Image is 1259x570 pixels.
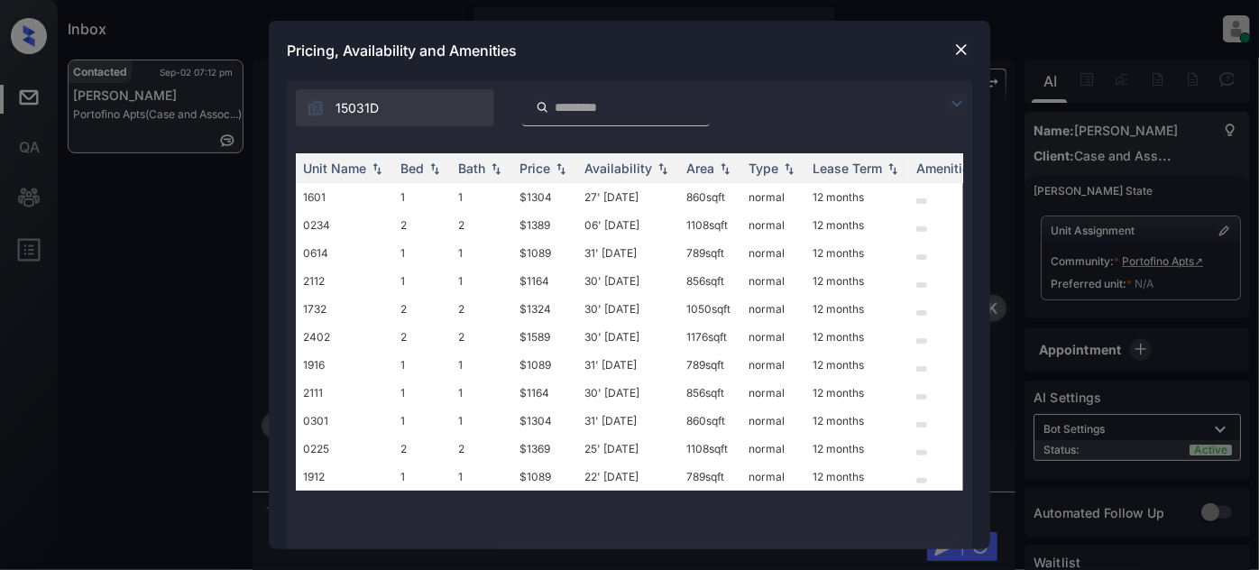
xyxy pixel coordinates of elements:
td: 1 [451,463,512,491]
td: $1324 [512,295,577,323]
td: 27' [DATE] [577,183,679,211]
img: icon-zuma [536,99,549,115]
td: 1050 sqft [679,295,741,323]
td: 12 months [805,379,909,407]
div: Bath [458,161,485,176]
td: 12 months [805,239,909,267]
td: 1916 [296,351,393,379]
div: Amenities [916,161,977,176]
td: 2 [451,435,512,463]
td: normal [741,183,805,211]
td: $1089 [512,351,577,379]
td: 2 [451,211,512,239]
td: 1108 sqft [679,211,741,239]
td: normal [741,267,805,295]
img: icon-zuma [946,93,968,115]
td: normal [741,323,805,351]
td: 1732 [296,295,393,323]
td: normal [741,239,805,267]
td: normal [741,295,805,323]
img: icon-zuma [307,99,325,117]
td: normal [741,351,805,379]
td: $1164 [512,267,577,295]
div: Pricing, Availability and Amenities [269,21,990,80]
td: 856 sqft [679,379,741,407]
td: 0225 [296,435,393,463]
td: 12 months [805,323,909,351]
td: 2 [393,211,451,239]
div: Lease Term [813,161,882,176]
td: normal [741,379,805,407]
td: 2 [393,295,451,323]
td: 12 months [805,183,909,211]
td: 12 months [805,435,909,463]
td: 1 [451,183,512,211]
td: $1304 [512,407,577,435]
div: Unit Name [303,161,366,176]
td: 31' [DATE] [577,407,679,435]
div: Price [519,161,550,176]
td: 12 months [805,295,909,323]
td: 2111 [296,379,393,407]
td: 12 months [805,407,909,435]
td: normal [741,463,805,491]
td: 856 sqft [679,267,741,295]
td: 1108 sqft [679,435,741,463]
td: 1 [393,379,451,407]
td: $1089 [512,239,577,267]
td: 1 [451,407,512,435]
td: 2402 [296,323,393,351]
div: Bed [400,161,424,176]
td: 22' [DATE] [577,463,679,491]
td: 1912 [296,463,393,491]
td: 1 [451,239,512,267]
img: sorting [780,162,798,175]
td: 1 [451,351,512,379]
td: $1164 [512,379,577,407]
td: normal [741,435,805,463]
div: Area [686,161,714,176]
td: $1589 [512,323,577,351]
div: Availability [584,161,652,176]
td: 1601 [296,183,393,211]
td: 06' [DATE] [577,211,679,239]
td: normal [741,407,805,435]
td: 1 [393,463,451,491]
td: 1 [451,379,512,407]
td: 2 [393,435,451,463]
td: 1 [393,267,451,295]
td: normal [741,211,805,239]
td: 1 [393,407,451,435]
img: sorting [368,162,386,175]
td: 12 months [805,463,909,491]
td: $1089 [512,463,577,491]
td: 2 [393,323,451,351]
td: 2112 [296,267,393,295]
span: 15031D [335,98,379,118]
td: 12 months [805,211,909,239]
td: 31' [DATE] [577,239,679,267]
td: 0301 [296,407,393,435]
td: 0614 [296,239,393,267]
td: $1389 [512,211,577,239]
td: $1369 [512,435,577,463]
img: sorting [716,162,734,175]
img: sorting [552,162,570,175]
img: sorting [654,162,672,175]
td: 860 sqft [679,407,741,435]
td: 30' [DATE] [577,295,679,323]
img: close [952,41,970,59]
td: 12 months [805,267,909,295]
td: $1304 [512,183,577,211]
td: 1 [393,239,451,267]
td: 2 [451,295,512,323]
img: sorting [487,162,505,175]
td: 12 months [805,351,909,379]
img: sorting [884,162,902,175]
td: 2 [451,323,512,351]
td: 1176 sqft [679,323,741,351]
img: sorting [426,162,444,175]
td: 31' [DATE] [577,351,679,379]
td: 30' [DATE] [577,267,679,295]
td: 1 [393,351,451,379]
